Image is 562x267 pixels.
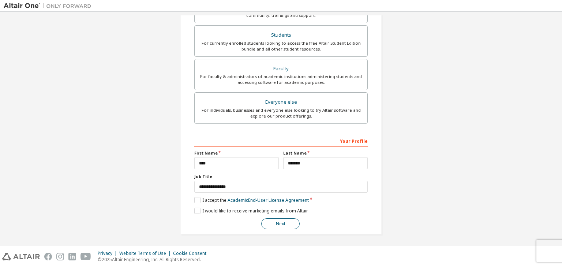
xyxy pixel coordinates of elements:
[199,74,363,85] div: For faculty & administrators of academic institutions administering students and accessing softwa...
[119,251,173,256] div: Website Terms of Use
[4,2,95,10] img: Altair One
[98,256,211,263] p: © 2025 Altair Engineering, Inc. All Rights Reserved.
[194,174,368,179] label: Job Title
[44,253,52,260] img: facebook.svg
[261,218,300,229] button: Next
[80,253,91,260] img: youtube.svg
[194,208,308,214] label: I would like to receive marketing emails from Altair
[98,251,119,256] div: Privacy
[2,253,40,260] img: altair_logo.svg
[199,40,363,52] div: For currently enrolled students looking to access the free Altair Student Edition bundle and all ...
[199,64,363,74] div: Faculty
[228,197,309,203] a: Academic End-User License Agreement
[283,150,368,156] label: Last Name
[199,97,363,107] div: Everyone else
[194,135,368,147] div: Your Profile
[194,197,309,203] label: I accept the
[68,253,76,260] img: linkedin.svg
[199,30,363,40] div: Students
[56,253,64,260] img: instagram.svg
[173,251,211,256] div: Cookie Consent
[199,107,363,119] div: For individuals, businesses and everyone else looking to try Altair software and explore our prod...
[194,150,279,156] label: First Name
